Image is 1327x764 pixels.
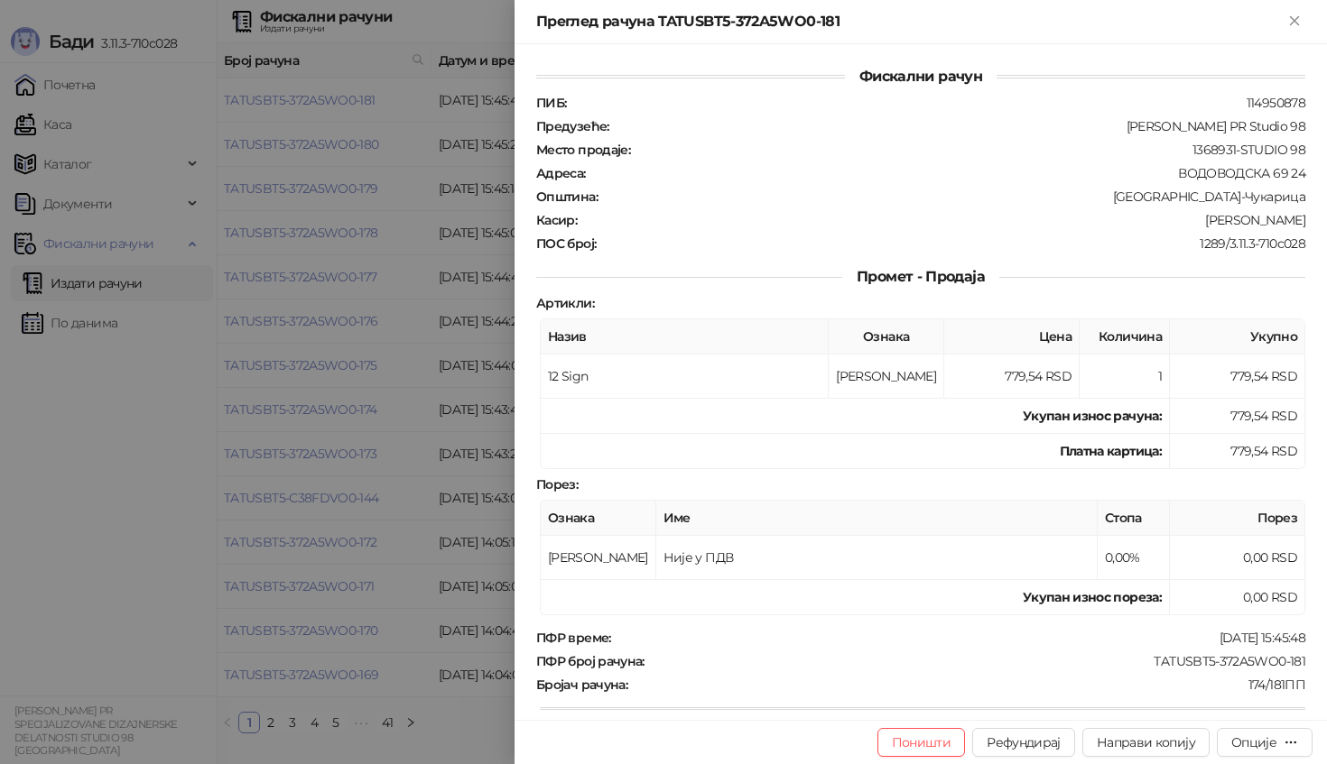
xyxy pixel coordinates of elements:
span: Промет - Продаја [842,268,999,285]
th: Цена [944,319,1080,354]
div: 1289/3.11.3-710c028 [598,235,1307,252]
strong: ПИБ : [536,95,566,111]
strong: Порез : [536,476,578,492]
strong: Артикли : [536,295,594,311]
td: 779,54 RSD [1170,434,1305,469]
td: 779,54 RSD [944,354,1080,399]
td: 0,00 RSD [1170,580,1305,615]
button: Поништи [877,728,966,757]
strong: Укупан износ рачуна : [1023,408,1162,424]
button: Направи копију [1082,728,1210,757]
div: [PERSON_NAME] PR Studio 98 [611,118,1307,134]
strong: ПФР време : [536,630,611,646]
th: Укупно [1170,319,1305,354]
div: 114950878 [568,95,1307,111]
th: Стопа [1098,501,1170,536]
th: Назив [541,319,829,354]
div: Опције [1231,734,1276,750]
button: Close [1284,11,1305,32]
div: [GEOGRAPHIC_DATA]-Чукарица [599,189,1307,205]
td: Није у ПДВ [656,536,1098,580]
td: [PERSON_NAME] [541,536,656,580]
th: Количина [1080,319,1170,354]
strong: Платна картица : [1060,443,1162,459]
strong: Укупан износ пореза: [1023,589,1162,605]
div: ВОДОВОДСКА 69 24 [588,165,1307,181]
th: Ознака [829,319,944,354]
td: 1 [1080,354,1170,399]
div: 1368931-STUDIO 98 [632,142,1307,158]
button: Опције [1217,728,1313,757]
button: Рефундирај [972,728,1075,757]
span: Фискални рачун [845,68,997,85]
strong: Предузеће : [536,118,609,134]
div: [PERSON_NAME] [579,212,1307,228]
td: [PERSON_NAME] [829,354,944,399]
td: 779,54 RSD [1170,399,1305,434]
strong: Бројач рачуна : [536,677,627,693]
td: 12 Sign [541,354,829,399]
strong: Општина : [536,189,598,205]
span: Направи копију [1097,734,1195,750]
th: Име [656,501,1098,536]
th: Порез [1170,501,1305,536]
div: Преглед рачуна TATUSBT5-372A5WO0-181 [536,11,1284,32]
td: 0,00% [1098,536,1170,580]
strong: ПФР број рачуна : [536,653,645,669]
td: 779,54 RSD [1170,354,1305,399]
div: 174/181ПП [629,677,1307,693]
th: Ознака [541,501,656,536]
strong: ПОС број : [536,235,596,252]
strong: Касир : [536,212,577,228]
div: TATUSBT5-372A5WO0-181 [646,653,1307,669]
div: [DATE] 15:45:48 [613,630,1307,646]
strong: Адреса : [536,165,586,181]
strong: Место продаје : [536,142,630,158]
td: 0,00 RSD [1170,536,1305,580]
